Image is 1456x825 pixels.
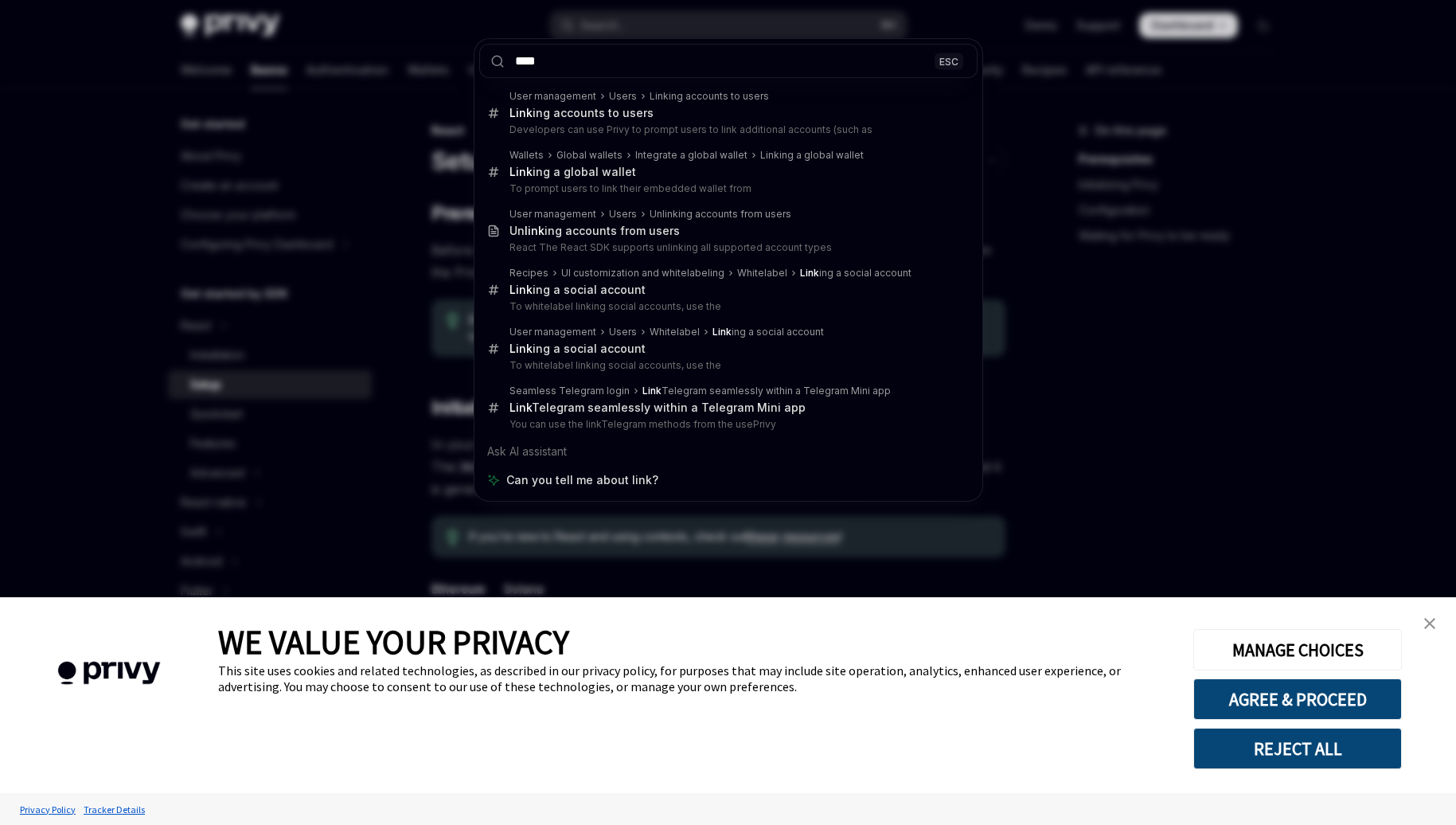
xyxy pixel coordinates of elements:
[509,267,548,280] div: Recipes
[509,401,806,415] div: Telegram seamlessly within a Telegram Mini app
[650,326,700,338] div: Whitelabel
[650,90,769,103] div: Linking accounts to users
[1193,728,1402,769] button: REJECT ALL
[609,90,637,103] div: Users
[635,149,748,162] div: Integrate a global wallet
[16,796,80,823] a: Privacy Policy
[525,224,545,237] b: link
[509,342,533,355] b: Link
[80,796,149,823] a: Tracker Details
[509,106,533,119] b: Link
[509,283,646,297] div: ing a social account
[712,326,732,338] b: Link
[509,342,646,356] div: ing a social account
[509,106,654,120] div: ing accounts to users
[737,267,787,280] div: Whitelabel
[650,208,791,221] div: Unlinking accounts from users
[760,149,864,162] div: Linking a global wallet
[642,385,891,397] div: Telegram seamlessly within a Telegram Mini app
[509,165,636,179] div: ing a global wallet
[509,241,944,254] p: React The React SDK supports unlinking all supported account types
[1193,678,1402,720] button: AGREE & PROCEED
[642,385,662,397] b: Link
[509,224,680,238] div: Un ing accounts from users
[218,663,1169,694] div: This site uses cookies and related technologies, as described in our privacy policy, for purposes...
[1414,608,1446,639] a: close banner
[506,472,658,488] span: Can you tell me about link?
[509,182,944,195] p: To prompt users to link their embedded wallet from
[609,326,637,338] div: Users
[509,123,944,136] p: Developers can use Privy to prompt users to link additional accounts (such as
[509,208,596,221] div: User management
[509,300,944,313] p: To whitelabel linking social accounts, use the
[509,283,533,296] b: Link
[712,326,824,338] div: ing a social account
[1193,629,1402,671] button: MANAGE CHOICES
[509,165,533,178] b: Link
[509,359,944,372] p: To whitelabel linking social accounts, use the
[1424,618,1435,629] img: close banner
[509,418,944,431] p: You can use the linkTelegram methods from the usePrivy
[218,621,569,663] span: WE VALUE YOUR PRIVACY
[800,267,911,280] div: ing a social account
[556,149,623,162] div: Global wallets
[509,385,630,397] div: Seamless Telegram login
[561,267,724,280] div: UI customization and whitelabeling
[509,90,596,103] div: User management
[509,326,596,338] div: User management
[24,639,194,708] img: company logo
[479,437,978,466] div: Ask AI assistant
[800,267,819,279] b: Link
[609,208,637,221] div: Users
[509,149,544,162] div: Wallets
[935,53,963,69] div: ESC
[509,401,532,414] b: Link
